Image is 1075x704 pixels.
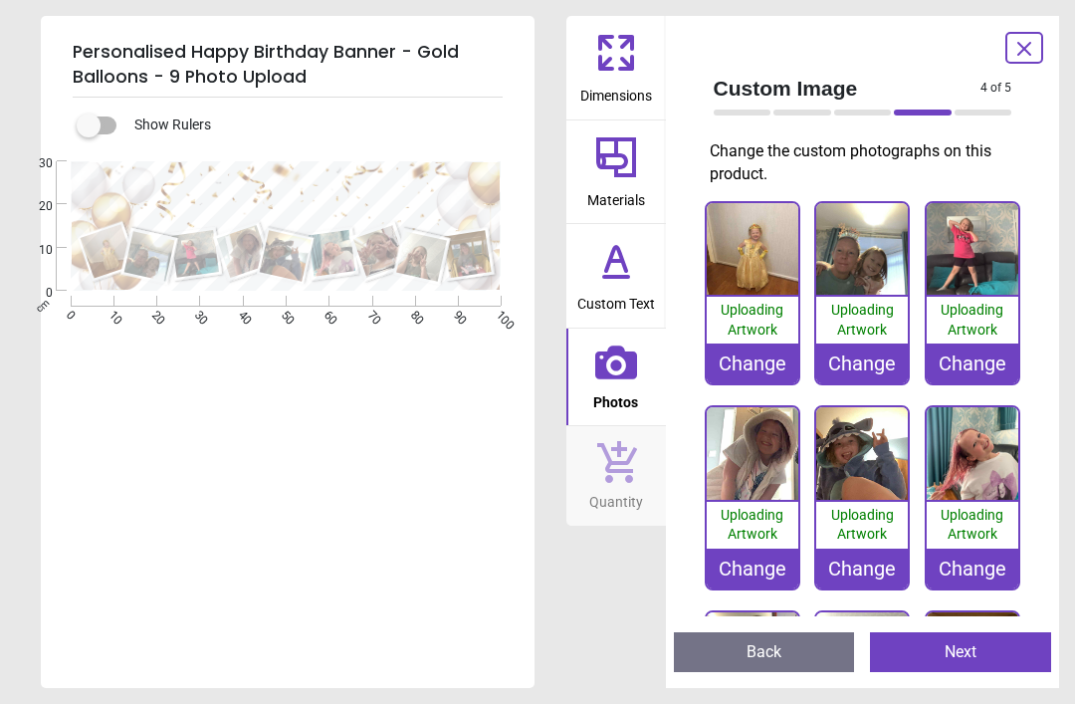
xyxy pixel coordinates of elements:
[406,308,419,321] span: 80
[234,308,247,321] span: 40
[566,329,666,426] button: Photos
[927,344,1018,383] div: Change
[721,507,783,543] span: Uploading Artwork
[870,632,1051,672] button: Next
[147,308,160,321] span: 20
[73,32,503,98] h5: Personalised Happy Birthday Banner - Gold Balloons - 9 Photo Upload
[710,140,1028,185] p: Change the custom photographs on this product.
[831,302,894,338] span: Uploading Artwork
[580,77,652,107] span: Dimensions
[15,198,53,215] span: 20
[721,302,783,338] span: Uploading Artwork
[566,224,666,328] button: Custom Text
[587,181,645,211] span: Materials
[566,426,666,526] button: Quantity
[277,308,290,321] span: 50
[89,114,535,137] div: Show Rulers
[191,308,204,321] span: 30
[593,383,638,413] span: Photos
[980,80,1011,97] span: 4 of 5
[941,507,1003,543] span: Uploading Artwork
[320,308,332,321] span: 60
[707,549,798,588] div: Change
[577,285,655,315] span: Custom Text
[816,549,908,588] div: Change
[15,155,53,172] span: 30
[941,302,1003,338] span: Uploading Artwork
[493,308,506,321] span: 100
[449,308,462,321] span: 90
[62,308,75,321] span: 0
[589,483,643,513] span: Quantity
[927,549,1018,588] div: Change
[674,632,855,672] button: Back
[15,242,53,259] span: 10
[15,285,53,302] span: 0
[105,308,117,321] span: 10
[566,16,666,119] button: Dimensions
[831,507,894,543] span: Uploading Artwork
[566,120,666,224] button: Materials
[714,74,981,103] span: Custom Image
[363,308,376,321] span: 70
[33,297,51,315] span: cm
[816,344,908,383] div: Change
[707,344,798,383] div: Change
